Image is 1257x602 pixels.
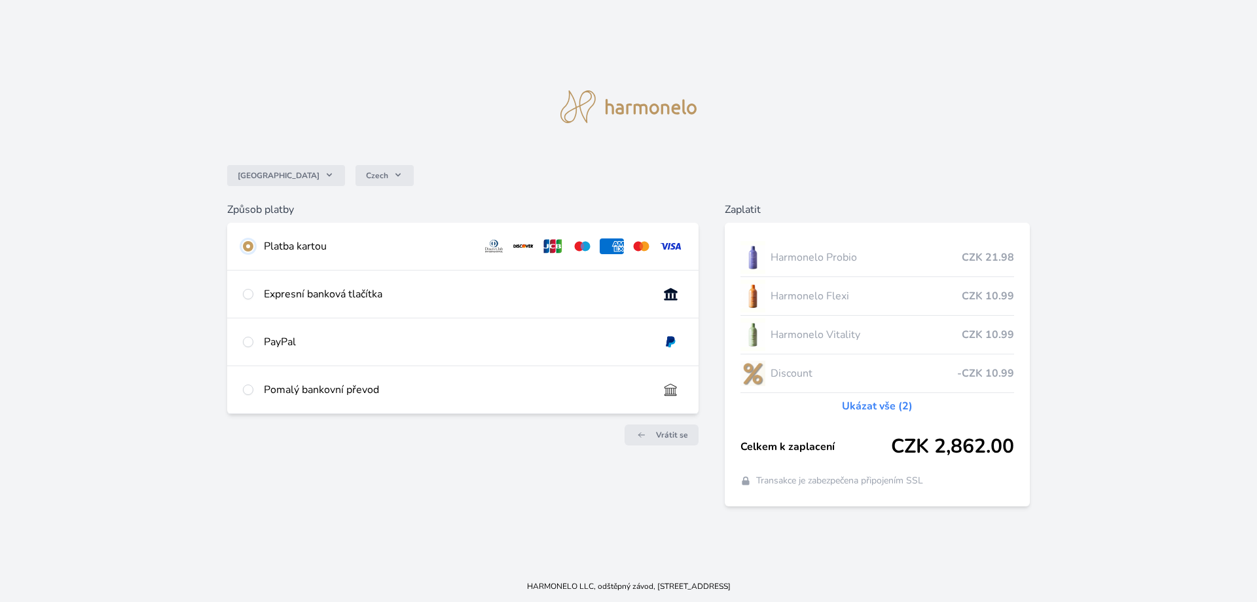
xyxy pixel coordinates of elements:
[659,286,683,302] img: onlineBanking_CZ.svg
[227,165,345,186] button: [GEOGRAPHIC_DATA]
[962,250,1014,265] span: CZK 21.98
[740,439,892,455] span: Celkem k zaplacení
[771,288,962,304] span: Harmonelo Flexi
[740,357,765,390] img: discount-lo.png
[355,165,414,186] button: Czech
[366,170,388,181] span: Czech
[600,238,624,254] img: amex.svg
[725,202,1030,217] h6: Zaplatit
[842,398,913,414] a: Ukázat vše (2)
[771,327,962,343] span: Harmonelo Vitality
[659,382,683,398] img: bankTransfer_IBAN.svg
[511,238,536,254] img: discover.svg
[962,327,1014,343] span: CZK 10.99
[625,424,699,445] a: Vrátit se
[264,382,648,398] div: Pomalý bankovní převod
[659,334,683,350] img: paypal.svg
[560,90,697,123] img: logo.svg
[656,430,688,440] span: Vrátit se
[740,241,765,274] img: CLEAN_PROBIO_se_stinem_x-lo.jpg
[771,366,958,381] span: Discount
[740,280,765,312] img: CLEAN_FLEXI_se_stinem_x-hi_(1)-lo.jpg
[227,202,699,217] h6: Způsob platby
[238,170,319,181] span: [GEOGRAPHIC_DATA]
[756,474,923,487] span: Transakce je zabezpečena připojením SSL
[541,238,565,254] img: jcb.svg
[264,334,648,350] div: PayPal
[629,238,653,254] img: mc.svg
[482,238,506,254] img: diners.svg
[570,238,594,254] img: maestro.svg
[957,366,1014,381] span: -CZK 10.99
[962,288,1014,304] span: CZK 10.99
[891,435,1014,459] span: CZK 2,862.00
[264,286,648,302] div: Expresní banková tlačítka
[771,250,962,265] span: Harmonelo Probio
[659,238,683,254] img: visa.svg
[740,318,765,351] img: CLEAN_VITALITY_se_stinem_x-lo.jpg
[264,238,472,254] div: Platba kartou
